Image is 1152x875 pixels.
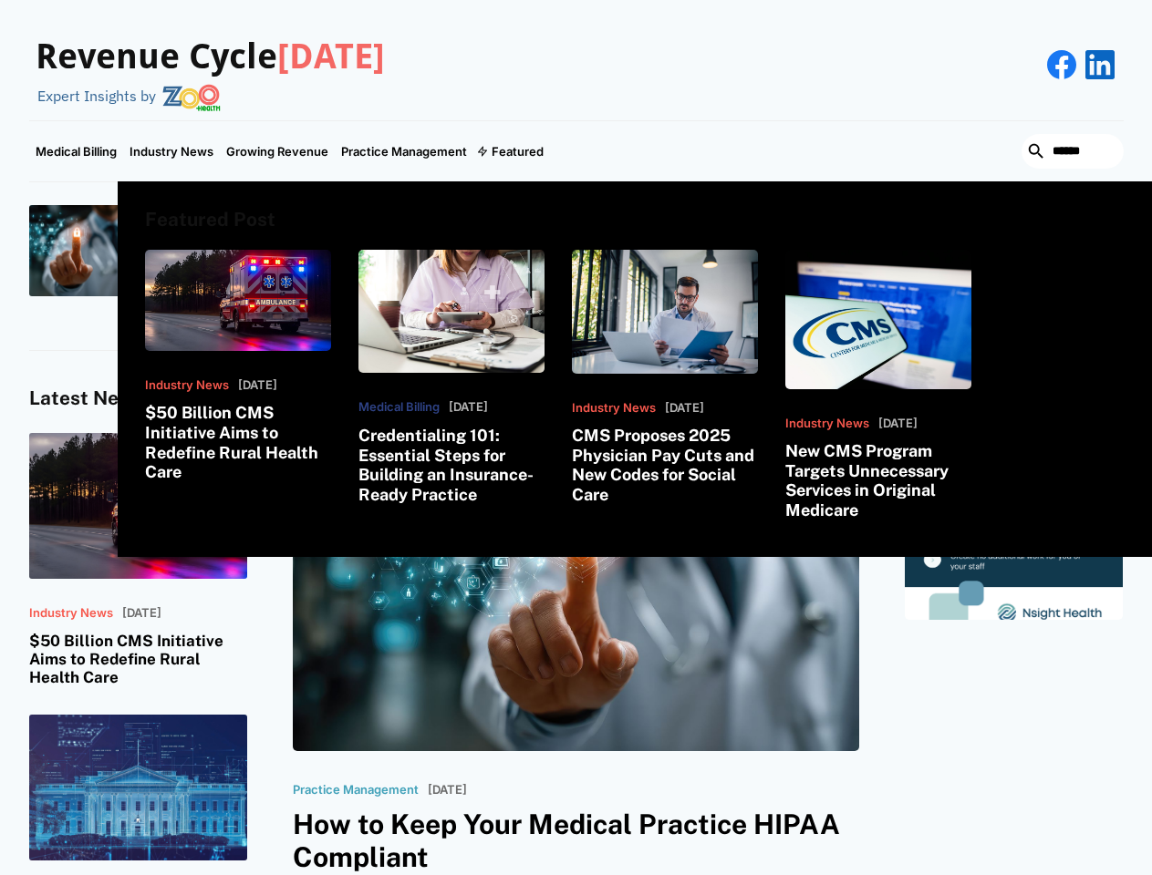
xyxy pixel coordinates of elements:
p: [DATE] [238,378,277,393]
a: Medical Billing[DATE]Credentialing 101: Essential Steps for Building an Insurance-Ready Practice [358,250,545,505]
p: [DATE] [665,401,704,416]
a: Industry News[DATE]$50 Billion CMS Initiative Aims to Redefine Rural Health Care [29,433,247,687]
p: Industry News [29,606,113,621]
h3: New CMS Program Targets Unnecessary Services in Original Medicare [785,441,971,520]
h3: $50 Billion CMS Initiative Aims to Redefine Rural Health Care [145,403,331,481]
h3: $50 Billion CMS Initiative Aims to Redefine Rural Health Care [29,632,247,687]
a: Industry News[DATE]CMS Proposes 2025 Physician Pay Cuts and New Codes for Social Care [572,250,758,505]
a: Industry News[DATE]$50 Billion CMS Initiative Aims to Redefine Rural Health Care [145,250,331,482]
a: Practice Management [335,121,473,181]
p: Practice Management [293,783,419,798]
a: Industry News[DATE]New CMS Program Targets Unnecessary Services in Original Medicare [785,250,971,520]
a: Revenue Cycle[DATE]Expert Insights by [29,18,385,111]
p: [DATE] [428,783,467,798]
p: [DATE] [878,417,918,431]
p: [DATE] [449,400,488,415]
h3: How to Keep Your Medical Practice HIPAA Compliant [293,808,860,873]
p: Industry News [145,378,229,393]
div: Featured [492,144,544,159]
h3: Revenue Cycle [36,36,385,78]
span: [DATE] [277,36,385,77]
p: Medical Billing [358,400,440,415]
a: Industry News [123,121,220,181]
p: Industry News [572,401,656,416]
a: Medical Billing [29,121,123,181]
h4: Latest News [29,387,247,410]
div: Expert Insights by [37,87,156,105]
a: Practice ManagementHow to Keep Your Medical Practice HIPAA Compliant [29,205,283,296]
div: Featured [473,121,550,181]
p: Industry News [785,417,869,431]
h3: CMS Proposes 2025 Physician Pay Cuts and New Codes for Social Care [572,426,758,504]
a: Growing Revenue [220,121,335,181]
p: [DATE] [122,606,161,621]
h3: Credentialing 101: Essential Steps for Building an Insurance-Ready Practice [358,426,545,504]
